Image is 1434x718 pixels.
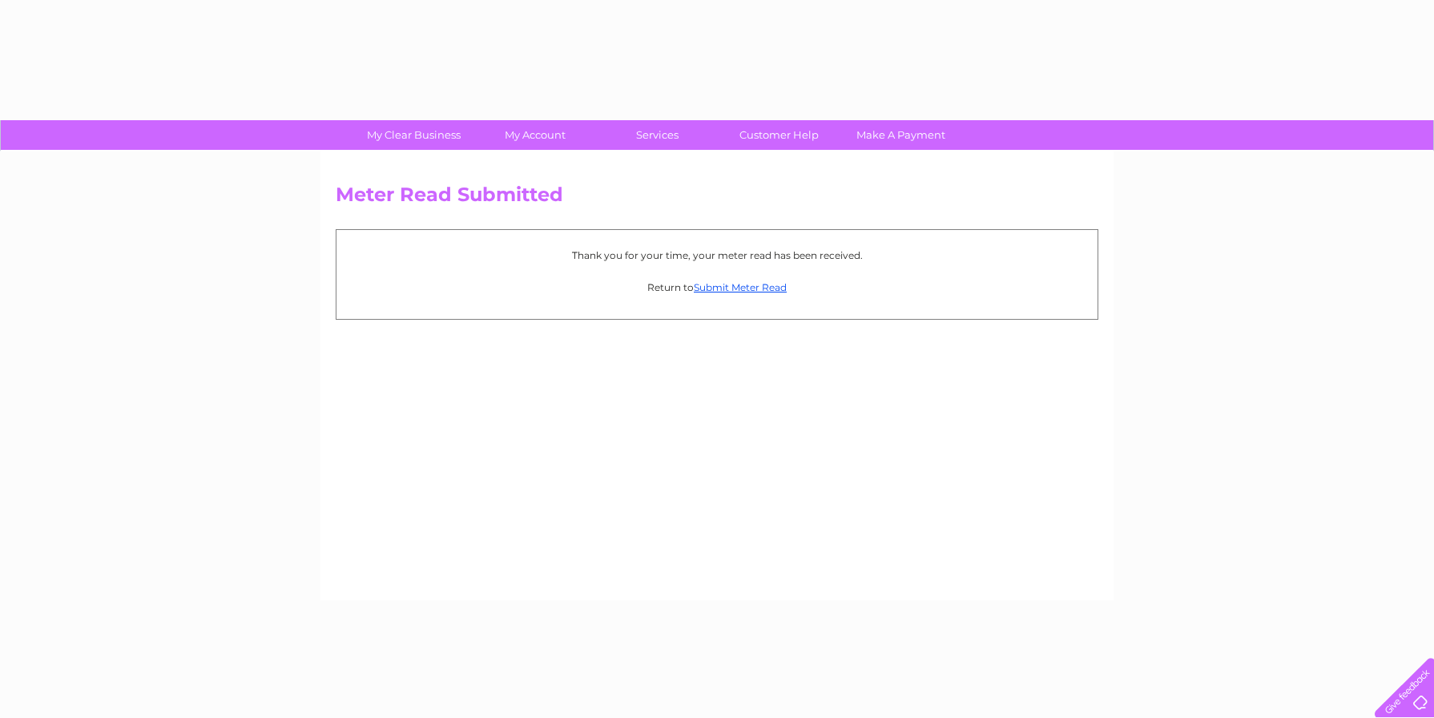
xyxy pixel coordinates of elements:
[336,184,1098,214] h2: Meter Read Submitted
[344,248,1090,263] p: Thank you for your time, your meter read has been received.
[344,280,1090,295] p: Return to
[591,120,723,150] a: Services
[348,120,480,150] a: My Clear Business
[694,281,787,293] a: Submit Meter Read
[469,120,602,150] a: My Account
[713,120,845,150] a: Customer Help
[835,120,967,150] a: Make A Payment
